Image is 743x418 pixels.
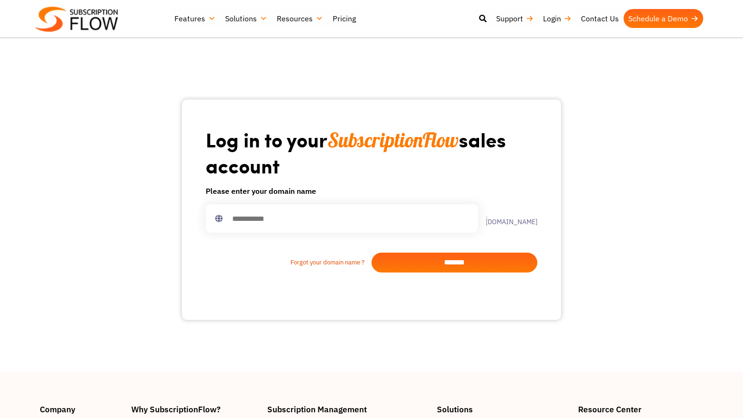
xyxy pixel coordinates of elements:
h4: Subscription Management [267,405,427,413]
label: .[DOMAIN_NAME] [478,212,537,225]
a: Pricing [328,9,361,28]
h6: Please enter your domain name [206,185,537,197]
h1: Log in to your sales account [206,127,537,178]
a: Resources [272,9,328,28]
a: Support [491,9,538,28]
a: Contact Us [576,9,624,28]
h4: Resource Center [578,405,703,413]
a: Login [538,9,576,28]
h4: Why SubscriptionFlow? [131,405,258,413]
span: SubscriptionFlow [327,127,459,153]
a: Forgot your domain name ? [206,258,371,267]
h4: Company [40,405,122,413]
a: Schedule a Demo [624,9,703,28]
h4: Solutions [437,405,569,413]
a: Solutions [220,9,272,28]
img: Subscriptionflow [35,7,118,32]
a: Features [170,9,220,28]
